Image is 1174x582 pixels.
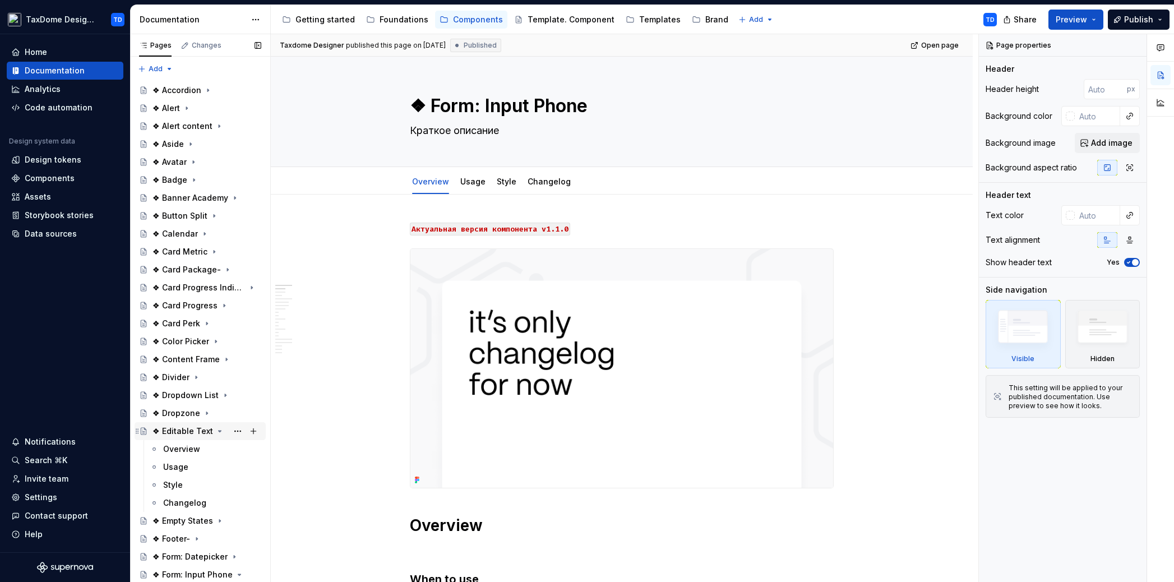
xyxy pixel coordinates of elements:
[7,433,123,451] button: Notifications
[135,332,266,350] a: ❖ Color Picker
[464,41,497,50] span: Published
[510,11,619,29] a: Template. Component
[25,228,77,239] div: Data sources
[1107,258,1120,267] label: Yes
[7,525,123,543] button: Help
[135,99,266,117] a: ❖ Alert
[135,404,266,422] a: ❖ Dropzone
[986,234,1040,246] div: Text alignment
[152,515,213,526] div: ❖ Empty States
[408,169,454,193] div: Overview
[152,192,228,204] div: ❖ Banner Academy
[1090,354,1115,363] div: Hidden
[986,210,1024,221] div: Text color
[986,257,1052,268] div: Show header text
[152,282,245,293] div: ❖ Card Progress Indicator-
[523,169,575,193] div: Changelog
[152,121,212,132] div: ❖ Alert content
[1056,14,1087,25] span: Preview
[135,189,266,207] a: ❖ Banner Academy
[380,14,428,25] div: Foundations
[25,455,67,466] div: Search ⌘K
[735,12,777,27] button: Add
[152,264,221,275] div: ❖ Card Package-
[492,169,521,193] div: Style
[25,65,85,76] div: Documentation
[163,479,183,491] div: Style
[135,117,266,135] a: ❖ Alert content
[37,562,93,573] svg: Supernova Logo
[152,318,200,329] div: ❖ Card Perk
[7,488,123,506] a: Settings
[26,14,98,25] div: TaxDome Design System
[453,14,503,25] div: Components
[7,451,123,469] button: Search ⌘K
[135,261,266,279] a: ❖ Card Package-
[135,135,266,153] a: ❖ Aside
[152,569,233,580] div: ❖ Form: Input Phone
[986,284,1047,295] div: Side navigation
[362,11,433,29] a: Foundations
[410,223,570,235] code: Актуальная версия компонента v1.1.0
[7,169,123,187] a: Components
[997,10,1044,30] button: Share
[7,507,123,525] button: Contact support
[25,47,47,58] div: Home
[152,228,198,239] div: ❖ Calendar
[152,336,209,347] div: ❖ Color Picker
[8,13,21,26] img: da704ea1-22e8-46cf-95f8-d9f462a55abe.png
[152,85,201,96] div: ❖ Accordion
[7,206,123,224] a: Storybook stories
[1048,10,1103,30] button: Preview
[145,476,266,494] a: Style
[135,548,266,566] a: ❖ Form: Datepicker
[152,390,219,401] div: ❖ Dropdown List
[7,62,123,80] a: Documentation
[152,408,200,419] div: ❖ Dropzone
[135,530,266,548] a: ❖ Footer-
[7,188,123,206] a: Assets
[135,61,177,77] button: Add
[1084,79,1127,99] input: Auto
[135,207,266,225] a: ❖ Button Split
[152,426,213,437] div: ❖ Editable Text
[705,14,728,25] div: Brand
[163,461,188,473] div: Usage
[907,38,964,53] a: Open page
[135,315,266,332] a: ❖ Card Perk
[408,122,831,140] textarea: Краткое описание
[135,422,266,440] a: ❖ Editable Text
[152,156,187,168] div: ❖ Avatar
[410,515,834,535] h1: Overview
[7,43,123,61] a: Home
[497,177,516,186] a: Style
[986,190,1031,201] div: Header text
[280,41,344,50] span: Taxdome Designer
[145,458,266,476] a: Usage
[687,11,733,29] a: Brand
[1108,10,1170,30] button: Publish
[1075,106,1120,126] input: Auto
[295,14,355,25] div: Getting started
[986,84,1039,95] div: Header height
[1124,14,1153,25] span: Publish
[163,444,200,455] div: Overview
[1075,133,1140,153] button: Add image
[25,173,75,184] div: Components
[278,8,733,31] div: Page tree
[25,529,43,540] div: Help
[1127,85,1135,94] p: px
[149,64,163,73] span: Add
[135,225,266,243] a: ❖ Calendar
[921,41,959,50] span: Open page
[639,14,681,25] div: Templates
[986,15,995,24] div: TD
[25,154,81,165] div: Design tokens
[152,533,190,544] div: ❖ Footer-
[25,84,61,95] div: Analytics
[135,243,266,261] a: ❖ Card Metric
[7,470,123,488] a: Invite team
[621,11,685,29] a: Templates
[25,210,94,221] div: Storybook stories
